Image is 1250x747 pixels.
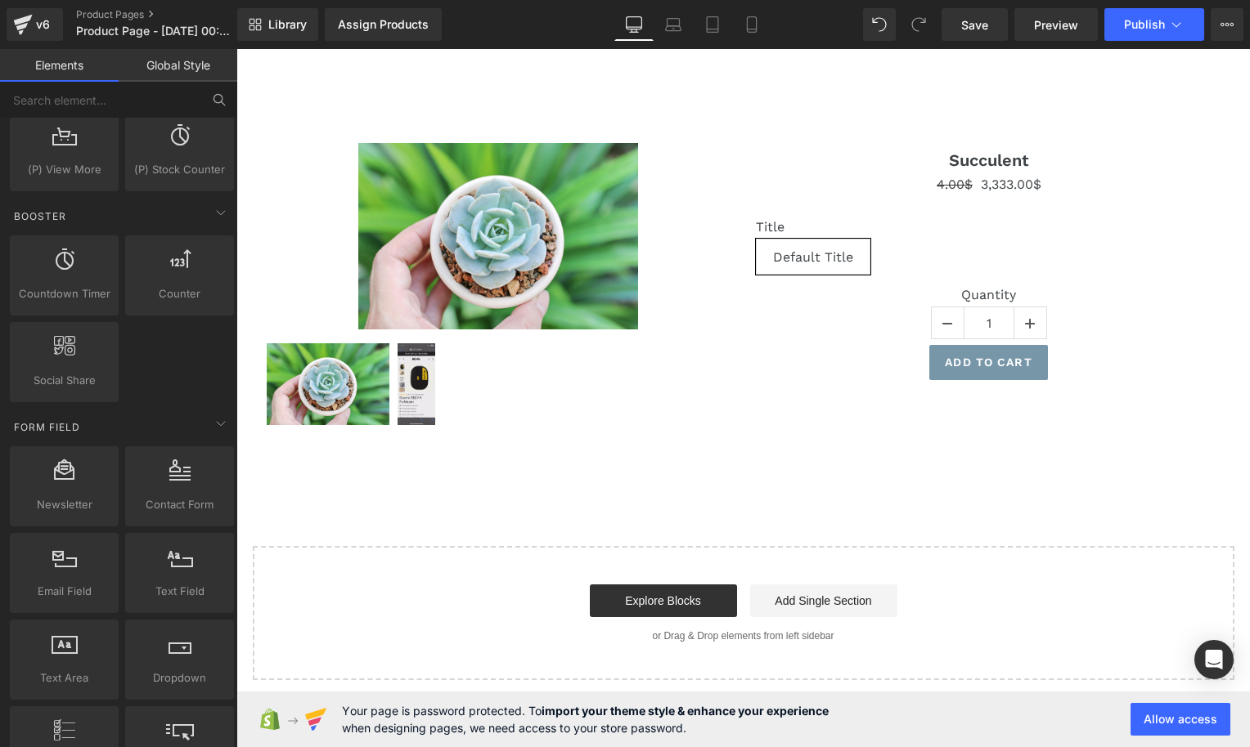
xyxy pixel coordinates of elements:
button: Add To Cart [693,296,811,331]
span: Contact Form [130,496,229,513]
a: Product Pages [76,8,264,21]
a: Global Style [119,49,237,82]
span: Counter [130,285,229,302]
span: Newsletter [15,496,114,513]
span: Add To Cart [708,306,795,320]
a: Succulent [30,294,158,381]
span: Preview [1034,16,1078,34]
img: Succulent [30,294,153,376]
p: or Drag & Drop elements from left sidebar [43,581,972,593]
div: Assign Products [338,18,429,31]
a: Succulent [713,101,793,121]
a: Succulent [161,294,204,381]
a: New Library [237,8,318,41]
span: Dropdown [130,669,229,687]
span: Library [268,17,307,32]
span: Booster [12,208,68,224]
span: Countdown Timer [15,285,114,302]
button: More [1211,8,1243,41]
img: Succulent [122,94,402,280]
a: Mobile [732,8,771,41]
button: Undo [863,8,896,41]
span: Publish [1124,18,1165,31]
label: Title [519,170,986,190]
span: Text Area [15,669,114,687]
div: Open Intercom Messenger [1194,640,1234,679]
a: v6 [7,8,63,41]
span: (P) Stock Counter [130,161,229,178]
span: Default Title [537,190,617,225]
span: Form Field [12,419,82,435]
label: Quantity [519,238,986,257]
strong: import your theme style & enhance your experience [542,704,829,718]
span: Product Page - [DATE] 00:39:03 [76,25,233,38]
button: Allow access [1131,703,1230,736]
span: 4.00$ [700,127,736,143]
a: Add Single Section [514,535,661,568]
span: Your page is password protected. To when designing pages, we need access to your store password. [342,702,829,736]
span: 3,333.00$ [744,126,805,145]
span: Email Field [15,583,114,600]
span: Text Field [130,583,229,600]
a: Explore Blocks [353,535,501,568]
img: Succulent [161,294,199,376]
span: Save [961,16,988,34]
span: Social Share [15,372,114,389]
button: Redo [902,8,935,41]
button: Publish [1104,8,1204,41]
a: Tablet [693,8,732,41]
a: Laptop [654,8,693,41]
div: v6 [33,14,53,35]
a: Preview [1014,8,1098,41]
a: Desktop [614,8,654,41]
span: (P) View More [15,161,114,178]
